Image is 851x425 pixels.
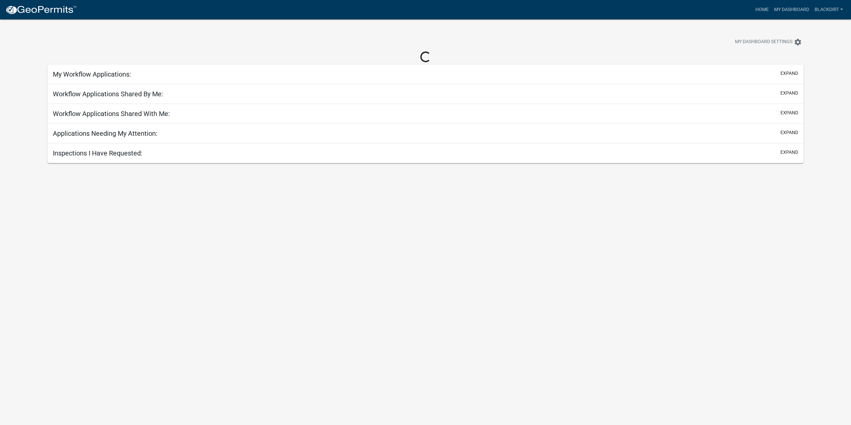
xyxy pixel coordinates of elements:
button: expand [780,109,798,116]
i: settings [794,38,802,46]
h5: My Workflow Applications: [53,70,131,78]
button: My Dashboard Settingssettings [730,35,807,48]
a: My Dashboard [771,3,812,16]
button: expand [780,149,798,156]
h5: Workflow Applications Shared With Me: [53,110,170,118]
h5: Applications Needing My Attention: [53,129,157,137]
h5: Workflow Applications Shared By Me: [53,90,163,98]
a: Home [753,3,771,16]
button: expand [780,129,798,136]
span: My Dashboard Settings [735,38,792,46]
button: expand [780,90,798,97]
a: BlackDirt [812,3,846,16]
button: expand [780,70,798,77]
h5: Inspections I Have Requested: [53,149,142,157]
